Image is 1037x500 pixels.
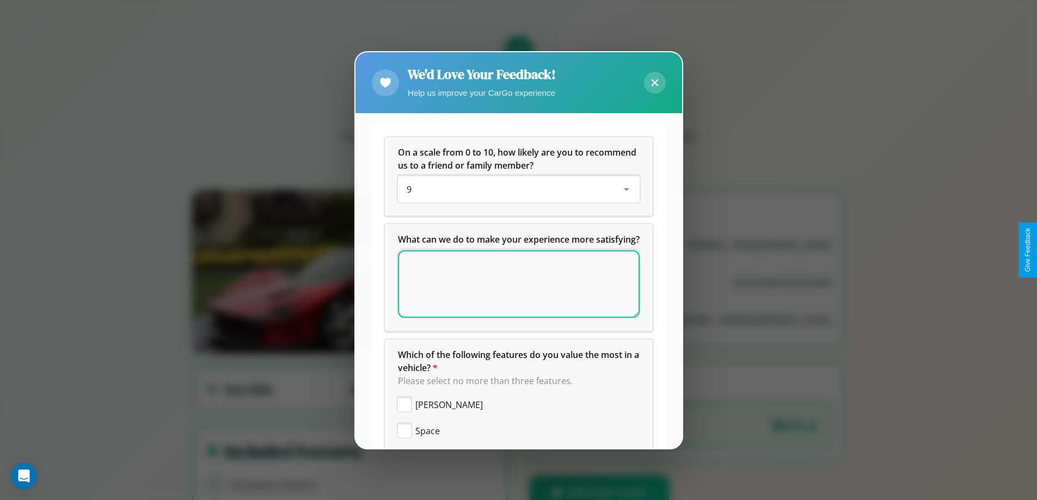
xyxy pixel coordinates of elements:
[408,65,556,83] h2: We'd Love Your Feedback!
[398,146,640,172] h5: On a scale from 0 to 10, how likely are you to recommend us to a friend or family member?
[407,183,412,195] span: 9
[398,176,640,202] div: On a scale from 0 to 10, how likely are you to recommend us to a friend or family member?
[415,424,440,437] span: Space
[408,85,556,100] p: Help us improve your CarGo experience
[415,398,483,411] span: [PERSON_NAME]
[398,375,573,387] span: Please select no more than three features.
[398,233,640,245] span: What can we do to make your experience more satisfying?
[11,463,37,489] div: Open Intercom Messenger
[385,137,653,215] div: On a scale from 0 to 10, how likely are you to recommend us to a friend or family member?
[398,349,641,374] span: Which of the following features do you value the most in a vehicle?
[398,146,639,171] span: On a scale from 0 to 10, how likely are you to recommend us to a friend or family member?
[1024,228,1032,272] div: Give Feedback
